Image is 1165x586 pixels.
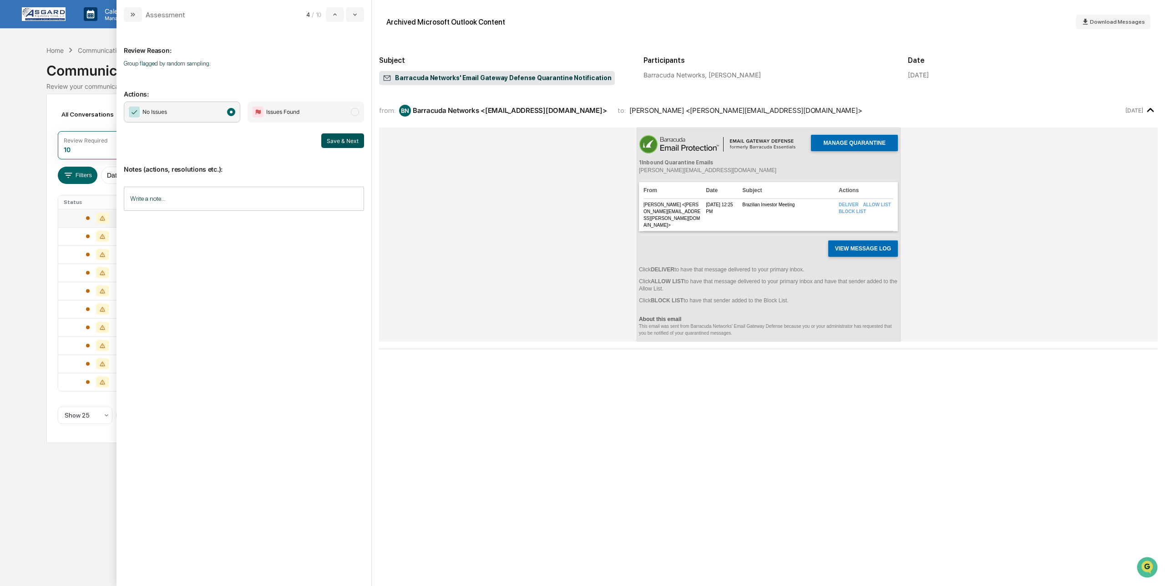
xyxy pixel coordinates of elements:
img: 4531339965365_218c74b014194aa58b9b_72.jpg [19,69,35,86]
h2: Subject [379,56,629,65]
a: DELIVER [839,202,858,207]
span: 1 [639,159,642,166]
a: 🔎Data Lookup [5,175,61,191]
span: / 10 [312,11,324,18]
a: [PERSON_NAME][EMAIL_ADDRESS][DOMAIN_NAME] [639,167,776,173]
a: [PERSON_NAME] <[PERSON_NAME][EMAIL_ADDRESS][PERSON_NAME][DOMAIN_NAME]> [643,202,701,228]
th: Subject [742,182,839,199]
div: 🖐️ [9,162,16,169]
img: Checkmark [129,107,140,117]
p: Notes (actions, resolutions etc.): [124,154,364,173]
img: 1746055101610-c473b297-6a78-478c-a979-82029cc54cd1 [9,69,25,86]
th: From [643,182,706,199]
span: Download Messages [1090,19,1145,25]
td: Click to have that sender added to the Block List. [639,295,898,306]
span: [PERSON_NAME] [28,123,74,131]
p: How can we help? [9,19,166,33]
p: Review Reason: [124,36,364,54]
a: Brazilian Investor Meeting [742,202,795,207]
time: Tuesday, September 9, 2025 at 1:08:25 PM [1125,107,1143,114]
img: Barracuda Email Protection | Email Gateway Defense [639,135,795,153]
a: 🗄️Attestations [62,158,116,174]
div: Review Required [64,137,107,144]
td: About this email [639,316,898,323]
div: Communications Archive [46,55,1118,79]
td: Click to have that message delivered to your primary inbox. [639,266,898,275]
td: Click to have that message delivered to your primary inbox and have that sender added to the Allo... [639,275,898,295]
button: Start new chat [155,72,166,83]
div: 10 [64,146,71,153]
p: Actions: [124,79,364,98]
div: Home [46,46,64,54]
th: Status [58,195,136,209]
img: 1746055101610-c473b297-6a78-478c-a979-82029cc54cd1 [18,124,25,131]
div: Archived Microsoft Outlook Content [386,18,505,26]
a: MANAGE QUARANTINE [818,140,891,146]
h2: Participants [643,56,893,65]
span: from: [379,106,395,115]
iframe: Open customer support [1136,556,1160,581]
div: Start new chat [41,69,149,78]
a: ALLOW LIST [863,202,891,207]
button: Download Messages [1076,15,1150,29]
div: BN [399,105,411,117]
img: Flag [253,107,263,117]
span: No Issues [142,107,167,117]
th: Actions [839,182,893,199]
div: [DATE] [908,71,929,79]
div: Communications Archive [78,46,152,54]
img: Jack Rasmussen [9,115,24,129]
img: logo [22,7,66,21]
span: DELIVER [651,266,674,273]
span: to: [618,106,626,115]
div: 🔎 [9,179,16,187]
div: We're available if you need us! [41,78,125,86]
div: 🗄️ [66,162,73,169]
h2: Date [908,56,1158,65]
span: Barracuda Networks' Email Gateway Defense Quarantine Notification [383,74,611,83]
span: [DATE] [81,123,99,131]
button: Save & Next [321,133,364,148]
p: Calendar [97,7,143,15]
a: 🖐️Preclearance [5,158,62,174]
th: Date [706,182,742,199]
button: See all [141,99,166,110]
div: Barracuda Networks <[EMAIL_ADDRESS][DOMAIN_NAME]> [413,106,607,115]
div: Assessment [146,10,185,19]
span: Attestations [75,161,113,170]
span: Preclearance [18,161,59,170]
div: Inbound Quarantine Emails [639,159,898,166]
span: ALLOW LIST [651,278,684,285]
a: BLOCK LIST [839,209,866,214]
span: • [76,123,79,131]
span: Data Lookup [18,178,57,188]
button: Filters [58,167,97,184]
span: 4 [306,11,310,18]
div: [PERSON_NAME] <[PERSON_NAME][EMAIL_ADDRESS][DOMAIN_NAME]> [629,106,862,115]
button: Date:[DATE] - [DATE] [101,167,176,184]
a: Powered byPylon [64,200,110,208]
p: Manage Tasks [97,15,143,21]
span: BLOCK LIST [651,297,684,304]
span: Issues Found [266,107,299,117]
span: Pylon [91,201,110,208]
div: Review your communication records across channels [46,82,1118,90]
a: [DATE] 12:25 PM [706,202,733,214]
p: This email was sent from Barracuda Networks' Email Gateway Defense because you or your administra... [639,323,898,336]
div: Past conversations [9,101,61,108]
p: Group flagged by random sampling. [124,60,364,67]
div: All Conversations [58,107,127,122]
a: VIEW MESSAGE LOG [835,245,891,252]
div: Barracuda Networks, [PERSON_NAME] [643,71,893,79]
